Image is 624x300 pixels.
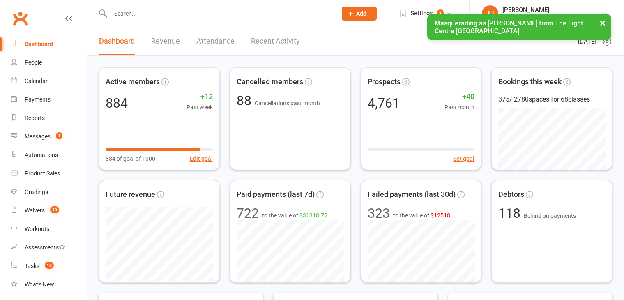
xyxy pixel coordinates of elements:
[237,189,315,201] span: Paid payments (last 7d)
[187,91,213,103] span: +12
[368,76,401,88] span: Prospects
[498,205,524,221] span: 118
[25,263,39,269] div: Tasks
[56,132,62,139] span: 1
[25,41,53,47] div: Dashboard
[25,226,49,232] div: Workouts
[356,10,366,17] span: Add
[237,207,259,220] div: 722
[410,4,433,23] span: Settings
[444,91,474,103] span: +40
[25,281,54,288] div: What's New
[106,189,155,201] span: Future revenue
[11,220,87,238] a: Workouts
[498,189,524,201] span: Debtors
[237,76,303,88] span: Cancelled members
[45,262,54,269] span: 16
[524,212,576,219] span: Behind on payments
[11,238,87,257] a: Assessments
[255,100,320,106] span: Cancellations past month
[11,275,87,294] a: What's New
[11,53,87,72] a: People
[25,78,48,84] div: Calendar
[435,19,583,35] span: Masquerading as [PERSON_NAME] from The Fight Centre [GEOGRAPHIC_DATA].
[482,5,498,22] div: JJ
[498,94,606,105] div: 375 / 2780 spaces for 68 classes
[502,14,601,21] div: The Fight Centre [GEOGRAPHIC_DATA]
[342,7,377,21] button: Add
[25,170,60,177] div: Product Sales
[368,207,390,220] div: 323
[106,154,155,163] span: 884 of goal of 1000
[25,152,58,158] div: Automations
[502,6,601,14] div: [PERSON_NAME]
[108,8,331,19] input: Search...
[431,212,450,219] span: $12518
[25,189,48,195] div: Gradings
[11,201,87,220] a: Waivers 10
[11,109,87,127] a: Reports
[444,103,474,112] span: Past month
[237,93,255,108] span: 88
[25,244,65,251] div: Assessments
[11,127,87,146] a: Messages 1
[11,72,87,90] a: Calendar
[299,212,327,219] span: $31318.72
[10,8,30,29] a: Clubworx
[393,211,450,220] span: to the value of
[25,59,42,66] div: People
[262,211,327,220] span: to the value of
[368,97,400,110] div: 4,761
[187,103,213,112] span: Past week
[11,35,87,53] a: Dashboard
[11,164,87,183] a: Product Sales
[106,97,128,110] div: 884
[595,14,610,32] button: ×
[190,154,213,163] button: Edit goal
[498,76,562,88] span: Bookings this week
[11,146,87,164] a: Automations
[106,76,160,88] span: Active members
[11,183,87,201] a: Gradings
[11,257,87,275] a: Tasks 16
[25,207,45,214] div: Waivers
[50,206,59,213] span: 10
[25,133,51,140] div: Messages
[25,115,45,121] div: Reports
[25,96,51,103] div: Payments
[453,154,474,163] button: Set goal
[437,9,444,18] span: 1
[368,189,456,201] span: Failed payments (last 30d)
[11,90,87,109] a: Payments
